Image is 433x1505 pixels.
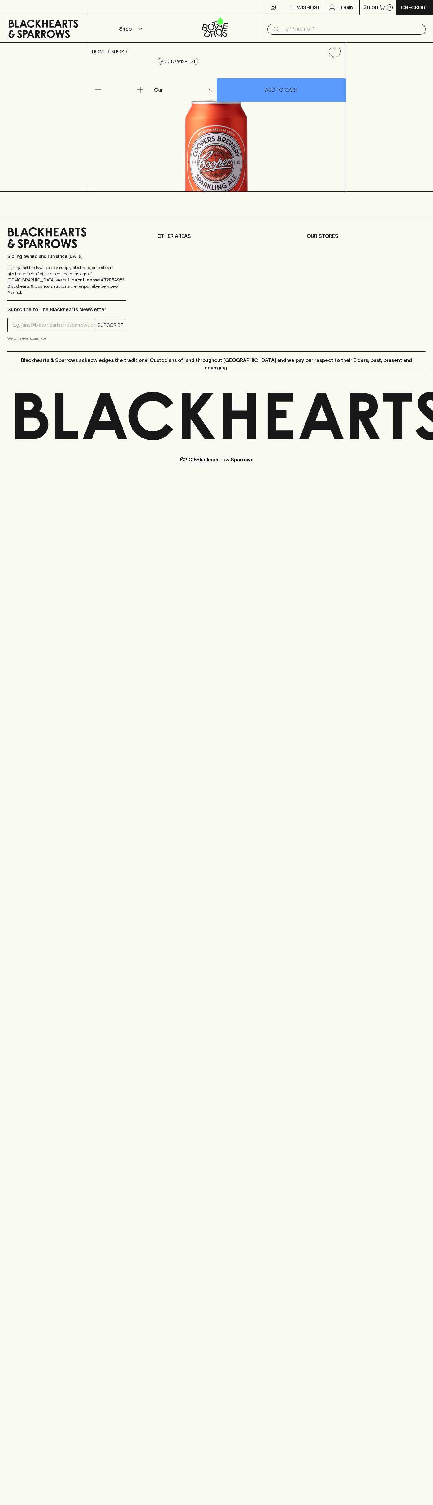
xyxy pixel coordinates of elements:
[12,320,95,330] input: e.g. jane@blackheartsandsparrows.com.au
[338,4,354,11] p: Login
[111,49,124,54] a: SHOP
[307,232,426,240] p: OUR STORES
[363,4,378,11] p: $0.00
[68,277,125,282] strong: Liquor License #32064953
[265,86,298,94] p: ADD TO CART
[217,78,346,102] button: ADD TO CART
[154,86,164,94] p: Can
[282,24,421,34] input: Try "Pinot noir"
[7,306,126,313] p: Subscribe to The Blackhearts Newsletter
[7,264,126,295] p: It is against the law to sell or supply alcohol to, or to obtain alcohol on behalf of a person un...
[87,4,92,11] p: ⠀
[158,58,198,65] button: Add to wishlist
[388,6,391,9] p: 0
[12,356,421,371] p: Blackhearts & Sparrows acknowledges the traditional Custodians of land throughout [GEOGRAPHIC_DAT...
[97,321,123,329] p: SUBSCRIBE
[7,335,126,342] p: We will never spam you
[92,49,106,54] a: HOME
[119,25,132,33] p: Shop
[326,45,343,61] button: Add to wishlist
[7,253,126,260] p: Sibling owned and run since [DATE]
[87,15,173,42] button: Shop
[157,232,276,240] p: OTHER AREAS
[152,84,216,96] div: Can
[401,4,429,11] p: Checkout
[297,4,321,11] p: Wishlist
[95,318,126,332] button: SUBSCRIBE
[87,63,346,191] img: 16917.png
